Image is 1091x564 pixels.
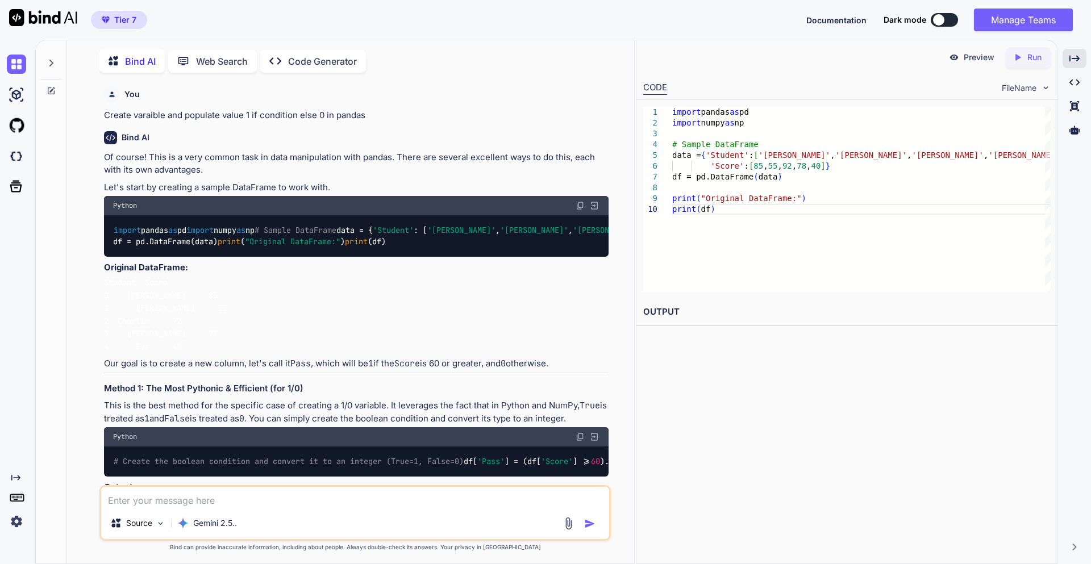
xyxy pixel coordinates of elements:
[102,16,110,23] img: premium
[113,456,838,467] code: df[ ] = (df[ ] >= ).astype( ) ( ) (df)
[672,140,759,149] span: # Sample DataFrame
[696,204,701,214] span: (
[345,236,368,247] span: print
[949,52,959,62] img: preview
[643,107,657,118] div: 1
[706,151,749,160] span: 'Student'
[562,517,575,530] img: attachment
[701,151,705,160] span: {
[758,172,777,181] span: data
[196,55,248,68] p: Web Search
[811,161,821,170] span: 40
[806,15,867,25] span: Documentation
[792,161,796,170] span: ,
[730,107,739,116] span: as
[125,55,156,68] p: Bind AI
[541,456,573,466] span: 'Score'
[7,55,26,74] img: chat
[7,147,26,166] img: darkCloudIdeIcon
[218,236,240,247] span: print
[753,161,763,170] span: 85
[672,107,701,116] span: import
[758,151,830,160] span: '[PERSON_NAME]'
[806,161,811,170] span: ,
[1002,82,1036,94] span: FileName
[974,9,1073,31] button: Manage Teams
[7,512,26,531] img: settings
[168,225,177,235] span: as
[701,118,724,127] span: numpy
[734,118,744,127] span: np
[126,517,152,529] p: Source
[643,150,657,161] div: 5
[763,161,768,170] span: ,
[500,225,568,235] span: '[PERSON_NAME]'
[104,181,609,194] p: Let's start by creating a sample DataFrame to work with.
[122,132,149,143] h6: Bind AI
[113,432,137,441] span: Python
[777,161,782,170] span: ,
[104,262,188,273] strong: Original DataFrame:
[113,224,868,248] code: pandas pd numpy np data = { : [ , , , , ], : [ , , , , ]} df = pd.DataFrame(data) ( ) (df)
[177,517,189,529] img: Gemini 2.5 Pro
[701,204,710,214] span: df
[710,204,715,214] span: )
[984,151,988,160] span: ,
[255,225,336,235] span: # Sample DataFrame
[113,201,137,210] span: Python
[114,456,464,466] span: # Create the boolean condition and convert it to an integer (True=1, False=0)
[9,9,77,26] img: Bind AI
[782,161,792,170] span: 92
[643,139,657,150] div: 4
[580,400,600,411] code: True
[672,204,696,214] span: print
[114,14,136,26] span: Tier 7
[643,204,657,215] div: 10
[643,118,657,128] div: 2
[821,161,825,170] span: ]
[672,172,753,181] span: df = pd.DataFrame
[777,172,782,181] span: )
[576,432,585,441] img: copy
[124,89,140,100] h6: You
[288,55,357,68] p: Code Generator
[724,118,734,127] span: as
[501,358,506,369] code: 0
[186,225,214,235] span: import
[589,432,599,442] img: Open in Browser
[573,225,641,235] span: '[PERSON_NAME]'
[768,161,777,170] span: 55
[749,151,753,160] span: :
[672,151,701,160] span: data =
[701,194,801,203] span: "Original DataFrame:"
[576,201,585,210] img: copy
[830,151,835,160] span: ,
[643,182,657,193] div: 8
[749,161,753,170] span: [
[91,11,147,29] button: premiumTier 7
[636,299,1057,325] h2: OUTPUT
[104,151,609,177] p: Of course! This is a very common task in data manipulation with pandas. There are several excelle...
[988,151,1060,160] span: '[PERSON_NAME]'
[696,194,701,203] span: (
[643,128,657,139] div: 3
[672,118,701,127] span: import
[835,151,906,160] span: '[PERSON_NAME]'
[104,357,609,370] p: Our goal is to create a new column, let's call it , which will be if the is 60 or greater, and ot...
[797,161,806,170] span: 78
[394,358,420,369] code: Score
[701,107,730,116] span: pandas
[245,236,340,247] span: "Original DataFrame:"
[290,358,311,369] code: Pass
[643,81,667,95] div: CODE
[801,194,806,203] span: )
[672,194,696,203] span: print
[1027,52,1042,63] p: Run
[104,109,609,122] p: Create varaible and populate value 1 if condition else 0 in pandas
[964,52,994,63] p: Preview
[164,413,190,424] code: False
[643,172,657,182] div: 7
[591,456,600,466] span: 60
[584,518,596,529] img: icon
[643,193,657,204] div: 9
